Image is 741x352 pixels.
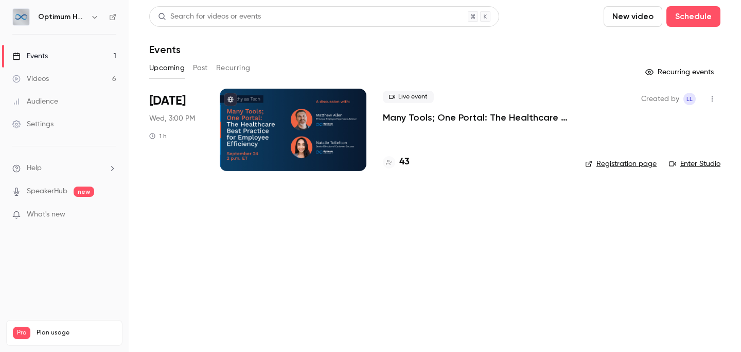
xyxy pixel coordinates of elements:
a: Many Tools; One Portal: The Healthcare Best Practice for Employee Efficiency [383,111,569,124]
h6: Optimum Healthcare IT [38,12,86,22]
a: 43 [383,155,410,169]
span: What's new [27,209,65,220]
li: help-dropdown-opener [12,163,116,174]
div: 1 h [149,132,167,140]
span: Plan usage [37,329,116,337]
h1: Events [149,43,181,56]
iframe: Noticeable Trigger [104,210,116,220]
span: Lindsay Laidlaw [683,93,696,105]
a: Registration page [585,159,657,169]
span: new [74,187,94,197]
a: Enter Studio [669,159,720,169]
div: Audience [12,96,58,107]
a: SpeakerHub [27,186,67,197]
span: Pro [13,327,30,339]
button: Upcoming [149,60,185,76]
div: Events [12,51,48,61]
button: Recurring [216,60,251,76]
div: Videos [12,74,49,84]
span: Help [27,163,42,174]
span: Wed, 3:00 PM [149,113,195,124]
button: New video [604,6,662,27]
span: [DATE] [149,93,186,109]
span: Live event [383,91,434,103]
div: Settings [12,119,54,129]
span: LL [686,93,693,105]
button: Schedule [666,6,720,27]
div: Sep 24 Wed, 3:00 PM (America/Halifax) [149,89,203,171]
img: Optimum Healthcare IT [13,9,29,25]
button: Recurring events [641,64,720,80]
h4: 43 [399,155,410,169]
button: Past [193,60,208,76]
div: Search for videos or events [158,11,261,22]
span: Created by [641,93,679,105]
